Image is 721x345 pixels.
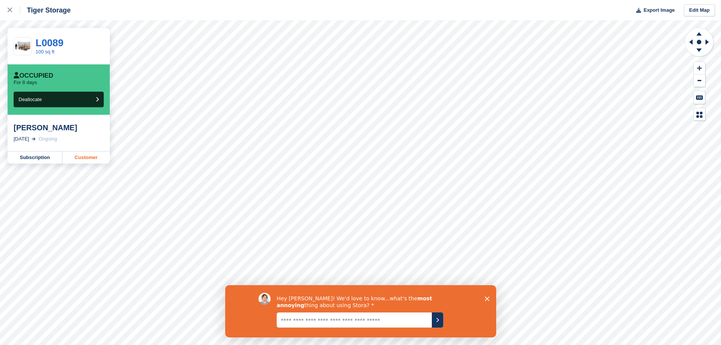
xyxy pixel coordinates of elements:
a: 100 sq ft [36,49,55,55]
button: Map Legend [694,108,705,121]
button: Export Image [632,4,675,17]
button: Keyboard Shortcuts [694,91,705,104]
button: Zoom In [694,62,705,75]
button: Zoom Out [694,75,705,87]
div: [DATE] [14,135,29,143]
a: Subscription [8,151,62,164]
span: Deallocate [19,97,42,102]
img: arrow-right-light-icn-cde0832a797a2874e46488d9cf13f60e5c3a73dbe684e267c42b8395dfbc2abf.svg [32,137,36,140]
span: Export Image [643,6,674,14]
a: L0089 [36,37,64,48]
a: Customer [62,151,110,164]
img: 100-sqft-unit.jpg [14,40,31,53]
p: For 8 days [14,80,37,86]
div: Ongoing [39,135,57,143]
iframe: Survey by David from Stora [225,285,496,337]
button: Deallocate [14,92,104,107]
div: Occupied [14,72,53,80]
div: Tiger Storage [20,6,71,15]
div: [PERSON_NAME] [14,123,104,132]
a: Edit Map [684,4,715,17]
